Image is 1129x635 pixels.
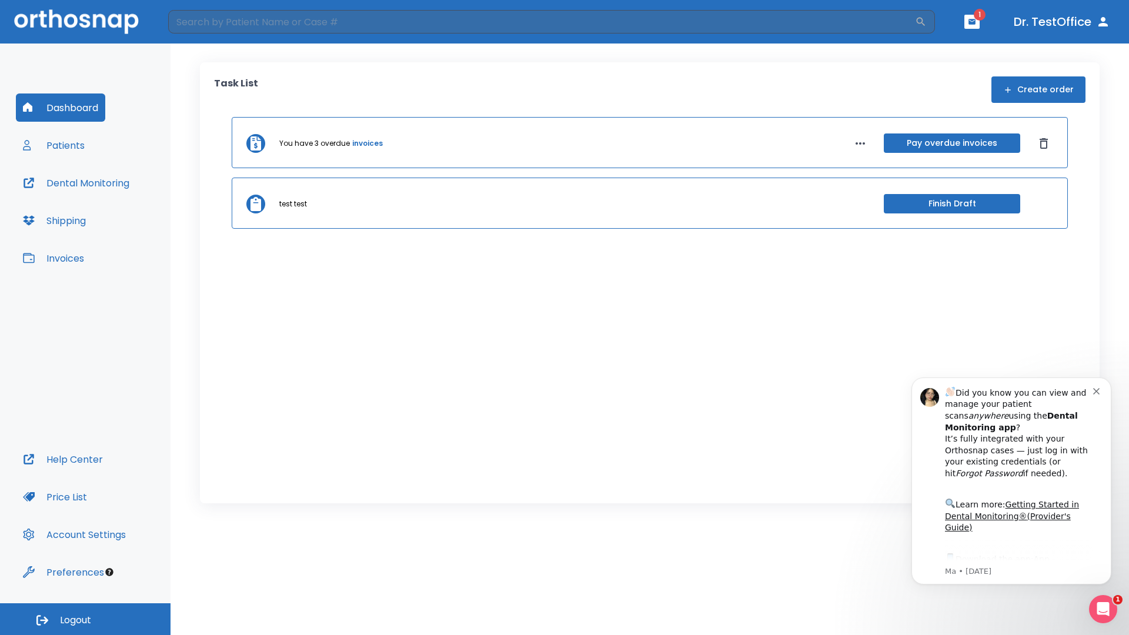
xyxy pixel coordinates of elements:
[884,133,1020,153] button: Pay overdue invoices
[1089,595,1117,623] iframe: Intercom live chat
[1034,134,1053,153] button: Dismiss
[16,244,91,272] button: Invoices
[16,131,92,159] button: Patients
[279,138,350,149] p: You have 3 overdue
[1113,595,1123,604] span: 1
[352,138,383,149] a: invoices
[14,9,139,34] img: Orthosnap
[16,520,133,549] button: Account Settings
[16,169,136,197] button: Dental Monitoring
[16,558,111,586] button: Preferences
[884,194,1020,213] button: Finish Draft
[894,363,1129,629] iframe: Intercom notifications message
[991,76,1085,103] button: Create order
[974,9,986,21] span: 1
[214,76,258,103] p: Task List
[16,483,94,511] button: Price List
[168,10,915,34] input: Search by Patient Name or Case #
[279,199,307,209] p: test test
[1009,11,1115,32] button: Dr. TestOffice
[16,206,93,235] button: Shipping
[104,567,115,577] div: Tooltip anchor
[60,614,91,627] span: Logout
[16,93,105,122] button: Dashboard
[16,445,110,473] button: Help Center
